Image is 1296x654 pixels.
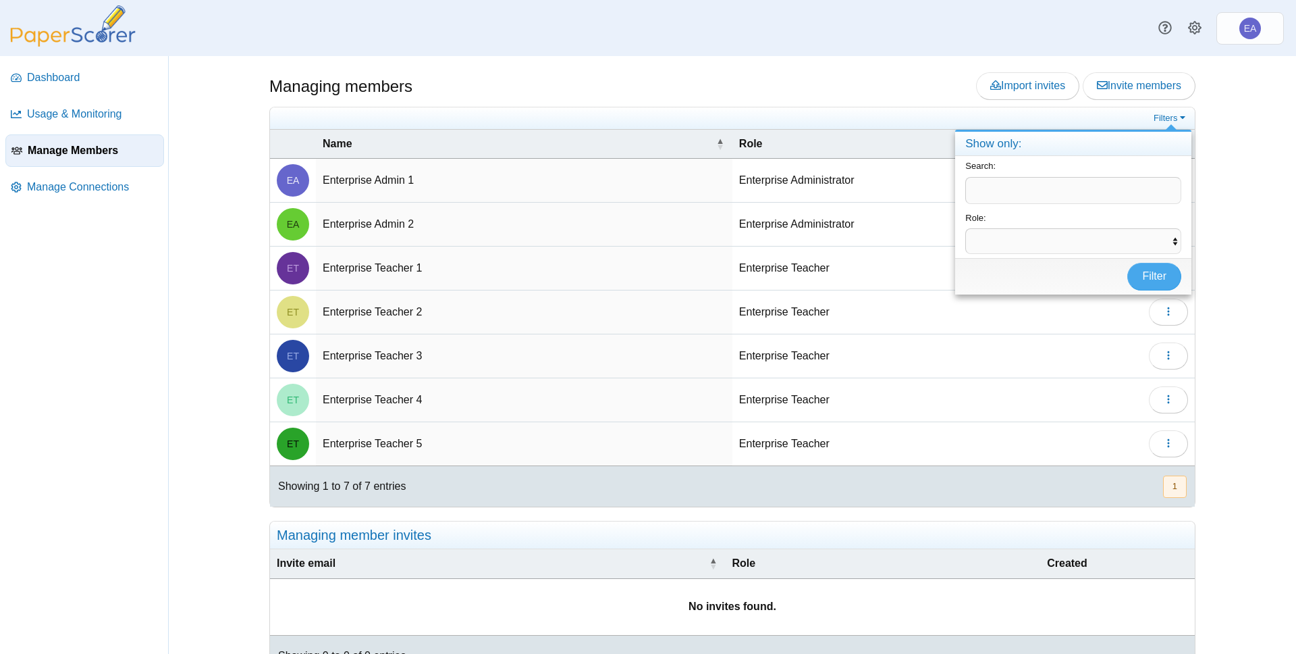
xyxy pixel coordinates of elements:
span: Enterprise Teacher 5 [277,428,309,460]
span: Enterprise Teacher [739,262,830,274]
span: Enterprise Teacher 4 [277,384,309,416]
span: Enterprise Administrator [739,174,855,186]
a: Import invites [976,72,1079,99]
td: Enterprise Admin 2 [316,203,732,247]
a: Enterprise Admin 1 [1216,12,1284,45]
nav: pagination [1162,476,1187,498]
span: Role [739,138,763,149]
a: Manage Connections [5,171,164,203]
label: Role: [965,213,986,223]
button: 1 [1163,476,1187,498]
span: Invite members [1097,80,1181,91]
span: Enterprise Teacher [739,438,830,449]
a: Dashboard [5,61,164,94]
button: Filter [1127,263,1181,290]
span: Enterprise Teacher 4 [287,395,299,405]
div: Showing 1 to 7 of 7 entries [270,466,406,507]
span: Enterprise Teacher 1 [277,252,309,284]
span: Enterprise Teacher 3 [287,351,299,361]
a: Manage Members [5,134,164,167]
span: Created [1047,557,1087,569]
span: Enterprise Teacher [739,350,830,361]
span: Dashboard [27,70,159,85]
td: Enterprise Admin 1 [316,159,732,203]
span: Role [732,557,756,569]
span: Enterprise Admin 2 [277,208,309,241]
a: PaperScorer [5,37,140,49]
span: Enterprise Admin 1 [1244,24,1257,33]
span: Enterprise Administrator [739,218,855,230]
span: Enterprise Admin 2 [287,220,300,229]
span: Enterprise Admin 1 [1239,18,1261,39]
span: Manage Members [28,143,158,158]
span: Enterprise Admin 1 [277,164,309,197]
a: Usage & Monitoring [5,98,164,130]
span: Name [323,138,352,149]
img: PaperScorer [5,5,140,47]
span: Enterprise Teacher 2 [277,296,309,328]
span: Enterprise Teacher 1 [287,263,299,273]
span: Usage & Monitoring [27,107,159,122]
span: Import invites [990,80,1065,91]
td: Enterprise Teacher 3 [316,334,732,378]
a: Filters [1150,111,1191,125]
span: Invite email [277,557,335,569]
span: Enterprise Teacher 5 [287,439,299,449]
td: Enterprise Teacher 4 [316,378,732,422]
div: Managing member invites [270,522,1195,549]
span: Enterprise Teacher 2 [287,307,299,317]
span: Name : Activate to invert sorting [716,130,724,158]
h4: Show only: [955,132,1191,157]
a: Invite members [1083,72,1195,99]
h1: Managing members [269,75,412,98]
span: Manage Connections [27,180,159,195]
b: No invites found. [688,601,776,612]
label: Search: [965,161,996,171]
span: Invite email : Activate to invert sorting [709,549,718,578]
td: Enterprise Teacher 2 [316,291,732,334]
td: Enterprise Teacher 1 [316,247,732,291]
span: Enterprise Admin 1 [287,176,300,185]
span: Filter [1142,270,1166,282]
span: Enterprise Teacher 3 [277,340,309,372]
span: Enterprise Teacher [739,306,830,318]
span: Enterprise Teacher [739,394,830,405]
td: Enterprise Teacher 5 [316,422,732,466]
